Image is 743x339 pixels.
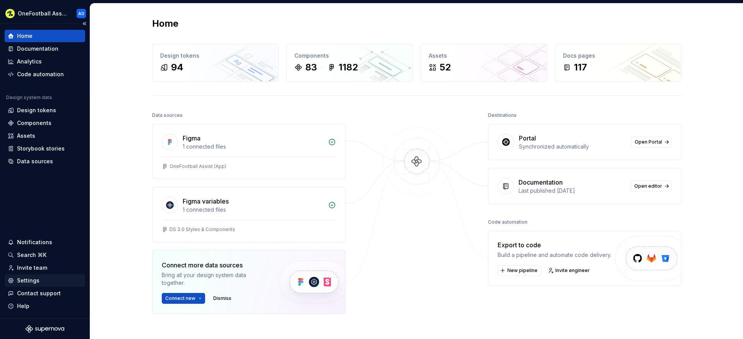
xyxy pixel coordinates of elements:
div: 1 connected files [183,206,324,214]
div: Docs pages [563,52,673,60]
a: Analytics [5,55,85,68]
div: Connect more data sources [162,260,266,270]
div: Design tokens [160,52,270,60]
div: Data sources [152,110,183,121]
a: Assets [5,130,85,142]
div: Synchronized automatically [519,143,627,151]
button: Collapse sidebar [79,18,90,29]
div: Components [294,52,405,60]
div: 83 [305,61,317,74]
a: Figma1 connected filesOneFootball Assist (App) [152,124,346,179]
div: Assets [429,52,539,60]
button: Connect new [162,293,205,304]
a: Code automation [5,68,85,80]
a: Settings [5,274,85,287]
a: Documentation [5,43,85,55]
div: Documentation [519,178,563,187]
div: OneFootball Assist [18,10,67,17]
span: Connect new [165,295,195,301]
div: Analytics [17,58,42,65]
span: Open editor [634,183,662,189]
button: Search ⌘K [5,249,85,261]
div: Build a pipeline and automate code delivery. [498,251,611,259]
div: Home [17,32,33,40]
button: Contact support [5,287,85,300]
a: Components [5,117,85,129]
div: Code automation [17,70,64,78]
a: Invite team [5,262,85,274]
a: Invite engineer [546,265,593,276]
div: 1 connected files [183,143,324,151]
div: Portal [519,134,536,143]
div: Figma [183,134,200,143]
span: Dismiss [213,295,231,301]
div: AO [78,10,84,17]
div: Notifications [17,238,52,246]
div: Invite team [17,264,47,272]
div: OneFootball Assist (App) [169,163,226,169]
span: Open Portal [635,139,662,145]
a: Open editor [631,181,672,192]
a: Docs pages117 [555,44,681,82]
span: New pipeline [507,267,538,274]
div: DS 3.0 Styles & Components [169,226,235,233]
a: Design tokens94 [152,44,279,82]
div: Figma variables [183,197,229,206]
div: Search ⌘K [17,251,46,259]
div: Design system data [6,94,52,101]
a: Data sources [5,155,85,168]
div: Last published [DATE] [519,187,626,195]
div: Assets [17,132,35,140]
a: Home [5,30,85,42]
button: OneFootball AssistAO [2,5,88,22]
a: Figma variables1 connected filesDS 3.0 Styles & Components [152,187,346,242]
div: Design tokens [17,106,56,114]
div: 94 [171,61,183,74]
button: Help [5,300,85,312]
h2: Home [152,17,178,30]
a: Open Portal [631,137,672,147]
div: Destinations [488,110,517,121]
div: Contact support [17,289,61,297]
div: Bring all your design system data together. [162,271,266,287]
div: Documentation [17,45,58,53]
button: New pipeline [498,265,541,276]
div: Storybook stories [17,145,65,152]
div: Data sources [17,158,53,165]
a: Components831182 [286,44,413,82]
div: Export to code [498,240,611,250]
div: 117 [574,61,587,74]
a: Assets52 [421,44,547,82]
a: Storybook stories [5,142,85,155]
a: Design tokens [5,104,85,116]
svg: Supernova Logo [26,325,64,333]
div: Help [17,302,29,310]
button: Notifications [5,236,85,248]
div: 52 [440,61,451,74]
button: Dismiss [210,293,235,304]
div: 1182 [339,61,358,74]
div: Settings [17,277,39,284]
span: Invite engineer [555,267,590,274]
div: Code automation [488,217,527,228]
img: 5b3d255f-93b1-499e-8f2d-e7a8db574ed5.png [5,9,15,18]
div: Components [17,119,51,127]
